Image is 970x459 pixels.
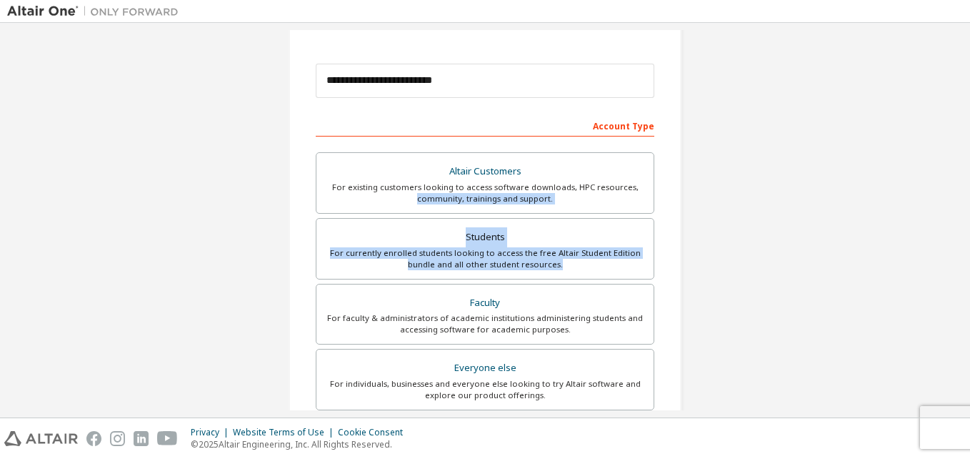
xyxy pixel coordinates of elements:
div: Website Terms of Use [233,427,338,438]
div: Cookie Consent [338,427,411,438]
div: For faculty & administrators of academic institutions administering students and accessing softwa... [325,312,645,335]
img: instagram.svg [110,431,125,446]
img: facebook.svg [86,431,101,446]
div: Privacy [191,427,233,438]
div: Students [325,227,645,247]
img: Altair One [7,4,186,19]
div: Everyone else [325,358,645,378]
img: linkedin.svg [134,431,149,446]
div: For existing customers looking to access software downloads, HPC resources, community, trainings ... [325,182,645,204]
div: For individuals, businesses and everyone else looking to try Altair software and explore our prod... [325,378,645,401]
p: © 2025 Altair Engineering, Inc. All Rights Reserved. [191,438,411,450]
div: Altair Customers [325,162,645,182]
img: youtube.svg [157,431,178,446]
div: Account Type [316,114,654,137]
img: altair_logo.svg [4,431,78,446]
div: Faculty [325,293,645,313]
div: For currently enrolled students looking to access the free Altair Student Edition bundle and all ... [325,247,645,270]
